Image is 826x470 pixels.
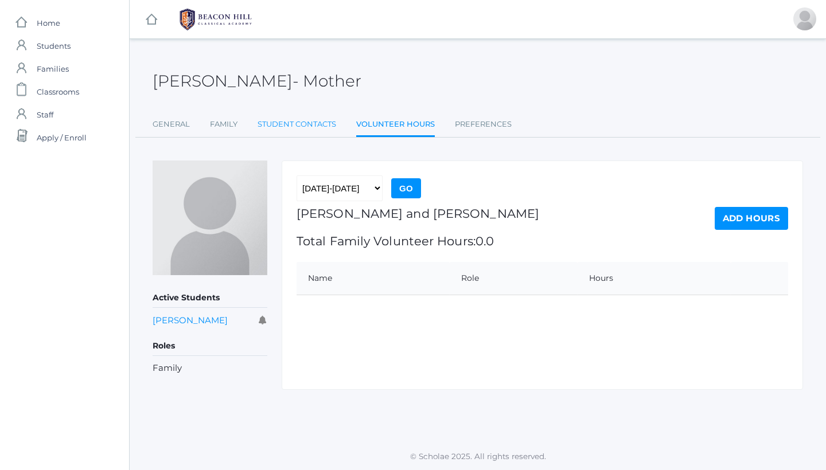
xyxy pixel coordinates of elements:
span: 0.0 [476,234,494,248]
img: BHCALogos-05-308ed15e86a5a0abce9b8dd61676a3503ac9727e845dece92d48e8588c001991.png [173,5,259,34]
th: Hours [578,262,731,295]
span: Apply / Enroll [37,126,87,149]
p: © Scholae 2025. All rights reserved. [130,451,826,462]
li: Family [153,362,267,375]
h5: Active Students [153,288,267,308]
span: Classrooms [37,80,79,103]
a: Add Hours [715,207,788,230]
span: - Mother [293,71,361,91]
span: Students [37,34,71,57]
span: Home [37,11,60,34]
h1: Total Family Volunteer Hours: [297,234,539,248]
a: Student Contacts [258,113,336,136]
h5: Roles [153,336,267,356]
h1: [PERSON_NAME] and [PERSON_NAME] [297,207,539,220]
th: Role [450,262,578,295]
span: Families [37,57,69,80]
a: Family [210,113,237,136]
th: Name [297,262,450,295]
a: Preferences [455,113,512,136]
h2: [PERSON_NAME] [153,72,361,90]
div: Amanda Intlekofer [793,7,816,30]
a: General [153,113,190,136]
img: Amanda Intlekofer [153,160,267,275]
a: Volunteer Hours [356,113,435,138]
a: [PERSON_NAME] [153,315,228,326]
input: Go [391,178,421,198]
span: Staff [37,103,53,126]
i: Receives communications for this student [259,316,267,324]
